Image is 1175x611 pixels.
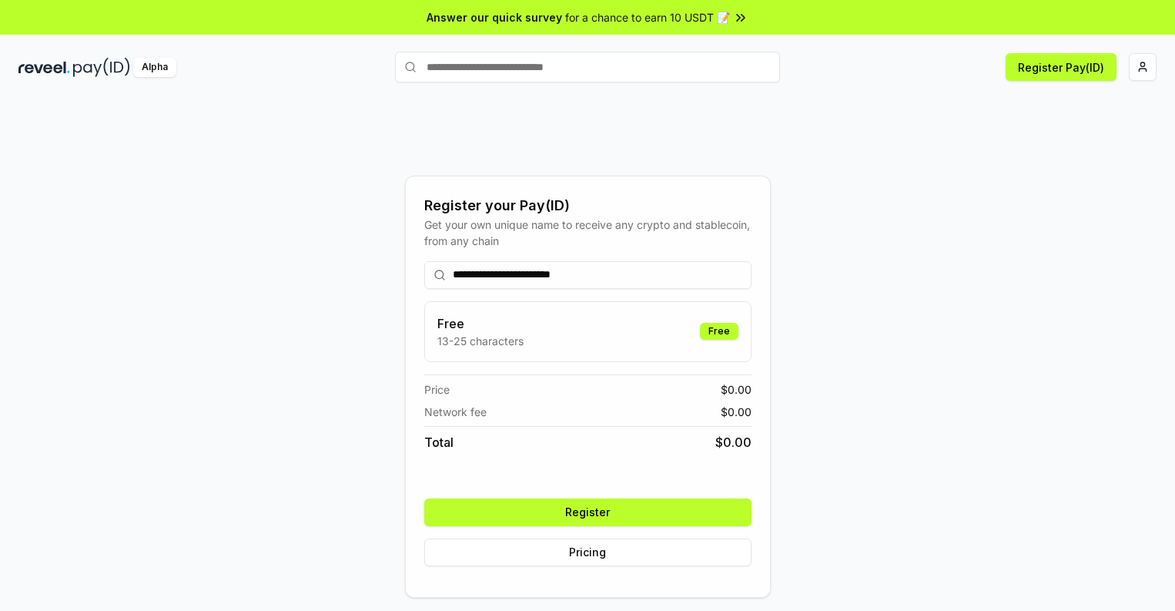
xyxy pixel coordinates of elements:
[427,9,562,25] span: Answer our quick survey
[424,499,752,526] button: Register
[424,433,454,452] span: Total
[721,381,752,398] span: $ 0.00
[1006,53,1116,81] button: Register Pay(ID)
[424,381,450,398] span: Price
[133,58,176,77] div: Alpha
[565,9,730,25] span: for a chance to earn 10 USDT 📝
[73,58,130,77] img: pay_id
[721,404,752,420] span: $ 0.00
[424,195,752,217] div: Register your Pay(ID)
[424,217,752,249] div: Get your own unique name to receive any crypto and stablecoin, from any chain
[437,314,524,333] h3: Free
[424,539,752,566] button: Pricing
[700,323,738,340] div: Free
[437,333,524,349] p: 13-25 characters
[424,404,487,420] span: Network fee
[18,58,70,77] img: reveel_dark
[715,433,752,452] span: $ 0.00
